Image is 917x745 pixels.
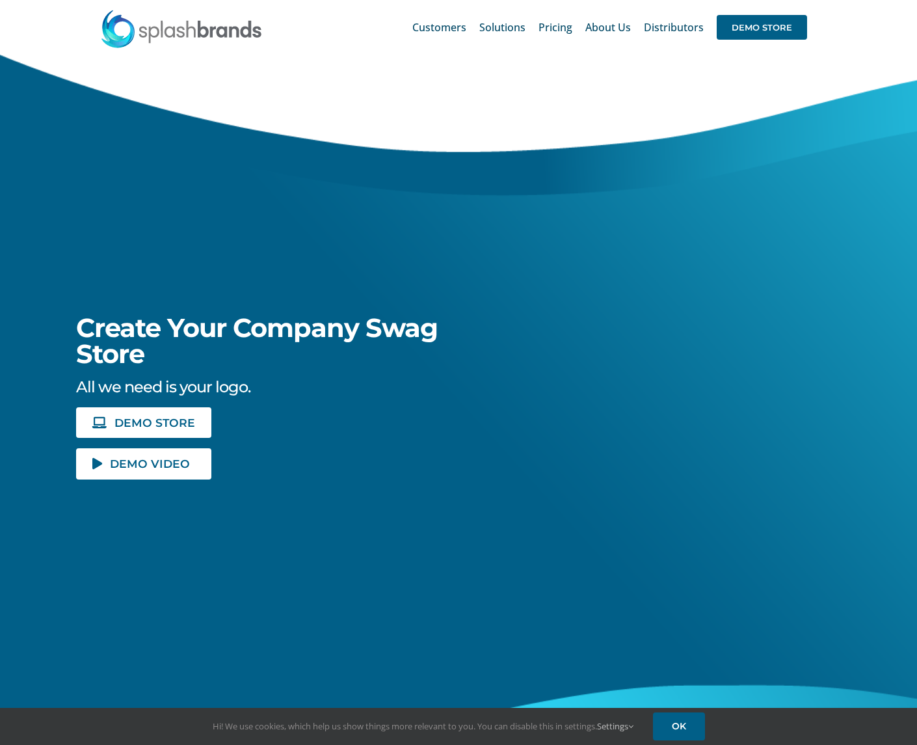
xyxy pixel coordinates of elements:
span: Customers [412,22,466,33]
span: About Us [585,22,631,33]
a: OK [653,712,705,740]
a: Pricing [538,7,572,48]
a: Settings [597,720,633,732]
a: Distributors [644,7,704,48]
span: DEMO STORE [114,417,195,428]
img: SplashBrands.com Logo [100,9,263,48]
span: Solutions [479,22,525,33]
a: DEMO STORE [717,7,807,48]
span: DEMO STORE [717,15,807,40]
span: Create Your Company Swag Store [76,312,438,370]
span: All we need is your logo. [76,377,250,396]
nav: Main Menu [412,7,807,48]
span: DEMO VIDEO [110,458,190,469]
a: DEMO STORE [76,407,211,438]
span: Hi! We use cookies, which help us show things more relevant to you. You can disable this in setti... [213,720,633,732]
span: Distributors [644,22,704,33]
span: Pricing [538,22,572,33]
a: Customers [412,7,466,48]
